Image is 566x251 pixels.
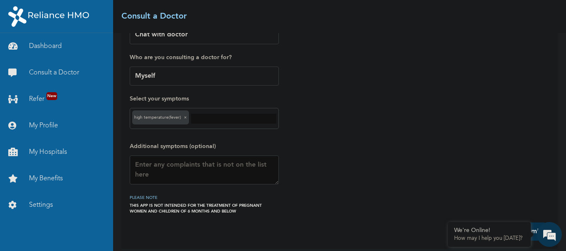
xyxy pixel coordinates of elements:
[8,6,89,27] img: RelianceHMO's Logo
[454,235,525,242] p: How may I help you today?
[130,203,279,214] div: THIS APP IS NOT INTENDED FOR THE TREATMENT OF PREGNANT WOMEN AND CHILDREN OF 6 MONTHS AND BELOW
[130,193,279,203] h3: PLEASE NOTE
[132,110,189,124] div: High temperature(Fever)
[130,141,279,151] label: Additional symptoms (optional)
[46,92,57,100] span: New
[184,115,187,120] span: ×
[48,81,114,165] span: We're online!
[43,46,139,57] div: Chat with us now
[81,209,158,234] div: FAQs
[136,4,156,24] div: Minimize live chat window
[130,94,279,104] label: Select your symptoms
[4,223,81,229] span: Conversation
[130,53,279,62] label: Who are you consulting a doctor for?
[15,41,34,62] img: d_794563401_company_1708531726252_794563401
[121,10,187,23] h2: Consult a Doctor
[4,180,158,209] textarea: Type your message and hit 'Enter'
[454,227,525,234] div: We're Online!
